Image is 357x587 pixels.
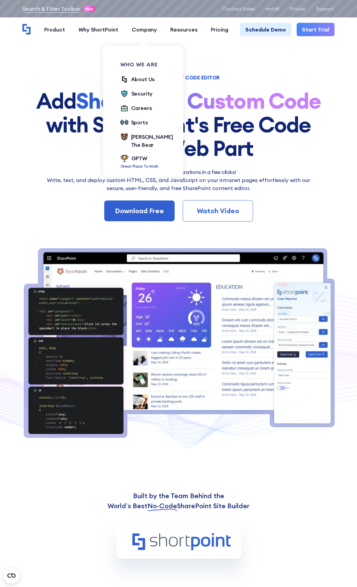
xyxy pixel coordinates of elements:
a: Install [265,6,279,11]
a: Contact Sales [222,6,255,11]
a: Watch Video [183,200,253,222]
div: Careers [131,104,152,112]
p: Great Place To Work [120,163,159,169]
div: [PERSON_NAME] The Bear [131,133,173,149]
a: Product [38,23,72,36]
a: Company [125,23,164,36]
strong: SharePoint Custom Code [76,87,321,114]
div: Security [131,90,153,98]
a: GPTW [120,154,159,163]
div: Download Free [115,206,164,216]
p: Write, test, and deploy custom HTML, CSS, and JavaScript on your intranet pages effortlessly wi﻿t... [43,176,314,192]
a: Careers [120,104,152,113]
a: Sports [120,118,148,127]
a: Resources [164,23,204,36]
div: GPTW [131,154,147,162]
h1: Add with ShortPoint's Free Code Editor Web Part [22,89,335,160]
button: Open CMP widget [3,568,19,584]
div: Who we are [120,62,173,67]
a: Security [120,90,153,99]
div: Why ShortPoint [78,25,118,34]
a: Why ShortPoint [72,23,125,36]
a: About Us [120,75,155,84]
p: Built by the Team Behind the World’s Best SharePoint Site Builder [40,491,318,511]
a: Home [22,24,31,35]
a: Pricing [204,23,235,36]
a: Status [290,6,305,11]
div: Watch Video [194,206,242,216]
div: Company [132,25,157,34]
a: Start Trial [297,23,335,36]
img: code webpart demo [22,248,335,439]
a: Support [316,6,335,11]
a: [PERSON_NAME] The Bear [120,133,173,149]
a: Search & Filter Toolbar [22,5,80,13]
a: Download Free [104,200,175,221]
div: Sports [131,118,148,126]
h1: BEST SHAREPOINT CODE EDITOR [22,75,335,80]
div: About Us [131,75,155,83]
iframe: Chat Widget [323,555,357,587]
div: Pricing [211,25,228,34]
div: Resources [170,25,197,34]
div: Product [44,25,65,34]
h2: Apply SharePoint customizations in a few clicks! [43,168,314,176]
a: Schedule Demo [240,23,291,36]
span: No-Code [147,502,177,510]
